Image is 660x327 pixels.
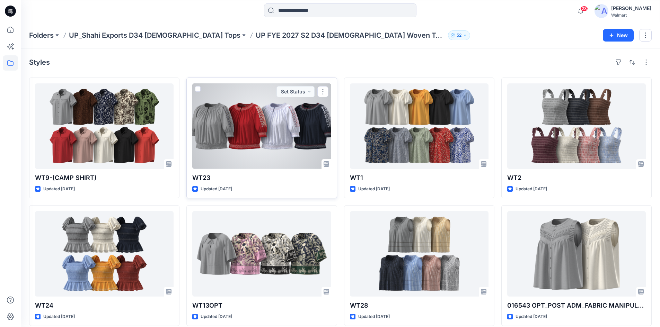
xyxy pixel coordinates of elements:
a: 016543 OPT_POST ADM_FABRIC MANIPULATED SHELL [507,211,646,297]
p: Updated [DATE] [358,313,390,320]
img: avatar [595,4,608,18]
a: WT9-(CAMP SHIRT) [35,83,174,169]
a: WT1 [350,83,489,169]
p: 016543 OPT_POST ADM_FABRIC MANIPULATED SHELL [507,301,646,310]
div: Walmart [611,12,651,18]
p: Updated [DATE] [201,313,232,320]
p: WT9-(CAMP SHIRT) [35,173,174,183]
p: Updated [DATE] [516,313,547,320]
button: New [603,29,634,42]
button: 52 [448,30,470,40]
p: WT24 [35,301,174,310]
a: WT2 [507,83,646,169]
p: UP FYE 2027 S2 D34 [DEMOGRAPHIC_DATA] Woven Tops [256,30,445,40]
p: WT13OPT [192,301,331,310]
div: [PERSON_NAME] [611,4,651,12]
a: WT23 [192,83,331,169]
p: WT1 [350,173,489,183]
p: 52 [457,31,461,39]
p: Updated [DATE] [201,185,232,193]
a: WT13OPT [192,211,331,297]
a: WT24 [35,211,174,297]
p: WT2 [507,173,646,183]
p: WT23 [192,173,331,183]
a: UP_Shahi Exports D34 [DEMOGRAPHIC_DATA] Tops [69,30,240,40]
a: Folders [29,30,54,40]
h4: Styles [29,58,50,66]
p: Updated [DATE] [358,185,390,193]
p: Updated [DATE] [516,185,547,193]
p: Updated [DATE] [43,313,75,320]
span: 23 [580,6,588,11]
p: Updated [DATE] [43,185,75,193]
a: WT28 [350,211,489,297]
p: WT28 [350,301,489,310]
